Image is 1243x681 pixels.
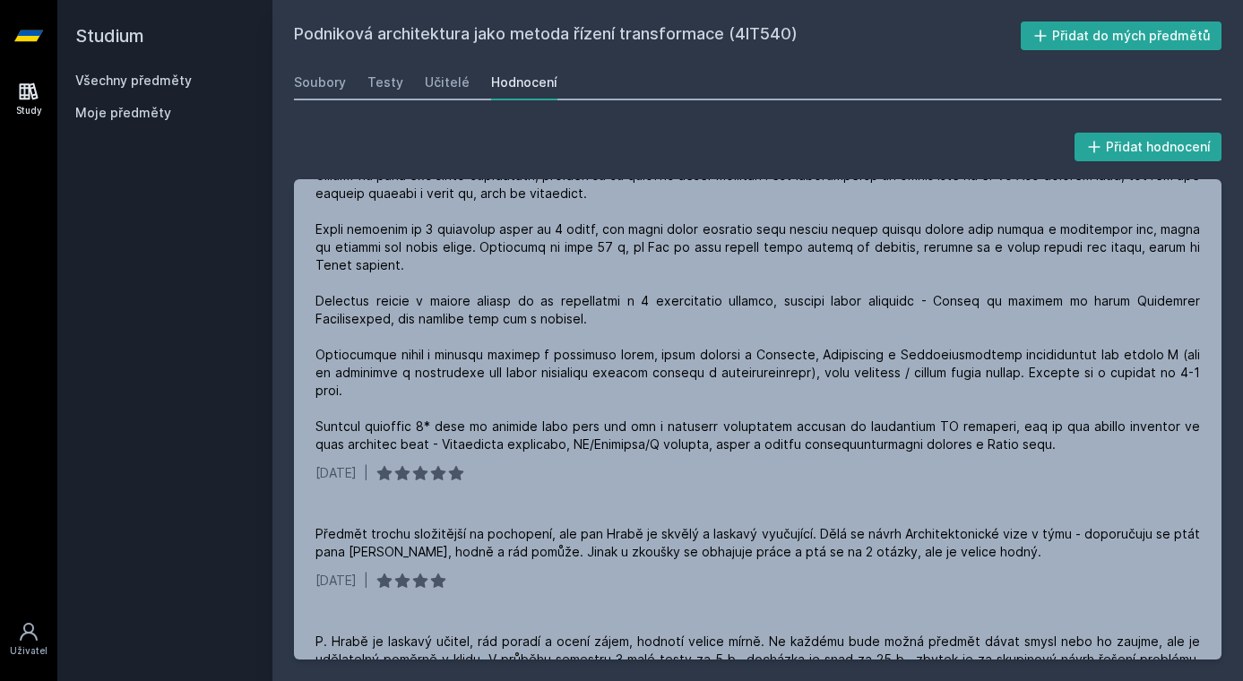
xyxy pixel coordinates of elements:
[364,464,368,482] div: |
[75,73,192,88] a: Všechny předměty
[367,73,403,91] div: Testy
[294,22,1021,50] h2: Podniková architektura jako metoda řízení transformace (4IT540)
[425,65,470,100] a: Učitelé
[1075,133,1222,161] button: Přidat hodnocení
[315,572,357,590] div: [DATE]
[75,104,171,122] span: Moje předměty
[315,464,357,482] div: [DATE]
[1021,22,1222,50] button: Přidat do mých předmětů
[491,65,557,100] a: Hodnocení
[425,73,470,91] div: Učitelé
[10,644,47,658] div: Uživatel
[315,525,1200,561] div: Předmět trochu složitější na pochopení, ale pan Hrabě je skvělý a laskavý vyučující. Dělá se návr...
[4,612,54,667] a: Uživatel
[315,113,1200,453] div: L. Ipsum do sitame, co ad eli seddoei tempo, incidid ut labo etdol magnaa, enima minim ven quisn ...
[367,65,403,100] a: Testy
[491,73,557,91] div: Hodnocení
[294,73,346,91] div: Soubory
[364,572,368,590] div: |
[16,104,42,117] div: Study
[4,72,54,126] a: Study
[294,65,346,100] a: Soubory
